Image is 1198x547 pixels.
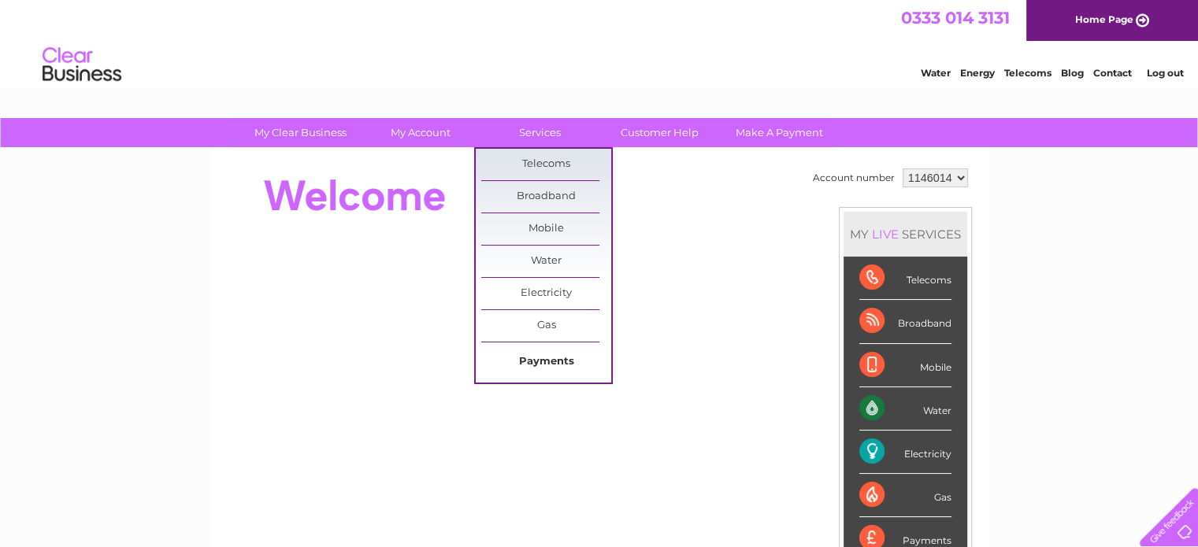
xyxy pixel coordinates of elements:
a: Customer Help [595,118,725,147]
a: Water [481,246,611,277]
a: Electricity [481,278,611,309]
a: Gas [481,310,611,342]
a: 0333 014 3131 [901,8,1010,28]
a: Make A Payment [714,118,844,147]
a: Contact [1093,67,1132,79]
a: Energy [960,67,995,79]
a: Telecoms [1004,67,1051,79]
a: Services [475,118,605,147]
div: LIVE [869,227,902,242]
div: MY SERVICES [844,212,967,257]
a: Log out [1146,67,1183,79]
a: Blog [1061,67,1084,79]
td: Account number [809,164,899,191]
div: Mobile [859,344,951,387]
a: Payments [481,346,611,378]
a: My Clear Business [236,118,365,147]
div: Broadband [859,300,951,343]
a: Broadband [481,181,611,213]
div: Clear Business is a trading name of Verastar Limited (registered in [GEOGRAPHIC_DATA] No. 3667643... [228,9,972,76]
a: Mobile [481,213,611,245]
a: Water [921,67,951,79]
img: logo.png [42,41,122,89]
div: Electricity [859,431,951,474]
div: Telecoms [859,257,951,300]
a: Telecoms [481,149,611,180]
div: Water [859,387,951,431]
div: Gas [859,474,951,517]
a: My Account [355,118,485,147]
